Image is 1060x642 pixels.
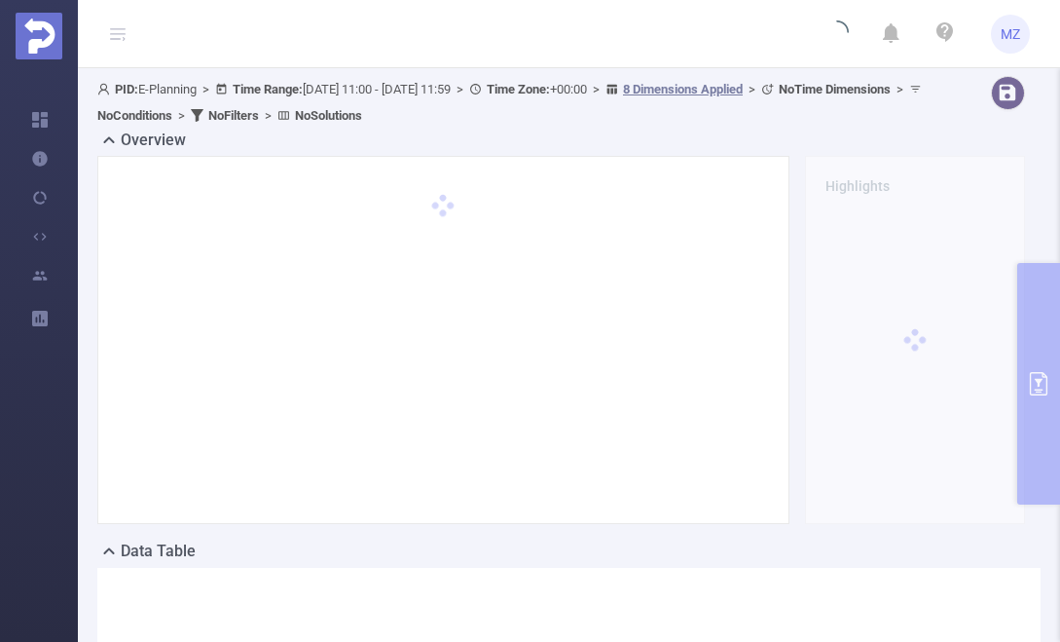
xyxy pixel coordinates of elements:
[197,82,215,96] span: >
[891,82,909,96] span: >
[97,83,115,95] i: icon: user
[97,82,927,123] span: E-Planning [DATE] 11:00 - [DATE] 11:59 +00:00
[233,82,303,96] b: Time Range:
[623,82,743,96] u: 8 Dimensions Applied
[295,108,362,123] b: No Solutions
[451,82,469,96] span: >
[487,82,550,96] b: Time Zone:
[825,20,849,48] i: icon: loading
[259,108,277,123] span: >
[115,82,138,96] b: PID:
[16,13,62,59] img: Protected Media
[97,108,172,123] b: No Conditions
[779,82,891,96] b: No Time Dimensions
[208,108,259,123] b: No Filters
[172,108,191,123] span: >
[743,82,761,96] span: >
[1001,15,1020,54] span: MZ
[121,540,196,563] h2: Data Table
[121,129,186,152] h2: Overview
[587,82,605,96] span: >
